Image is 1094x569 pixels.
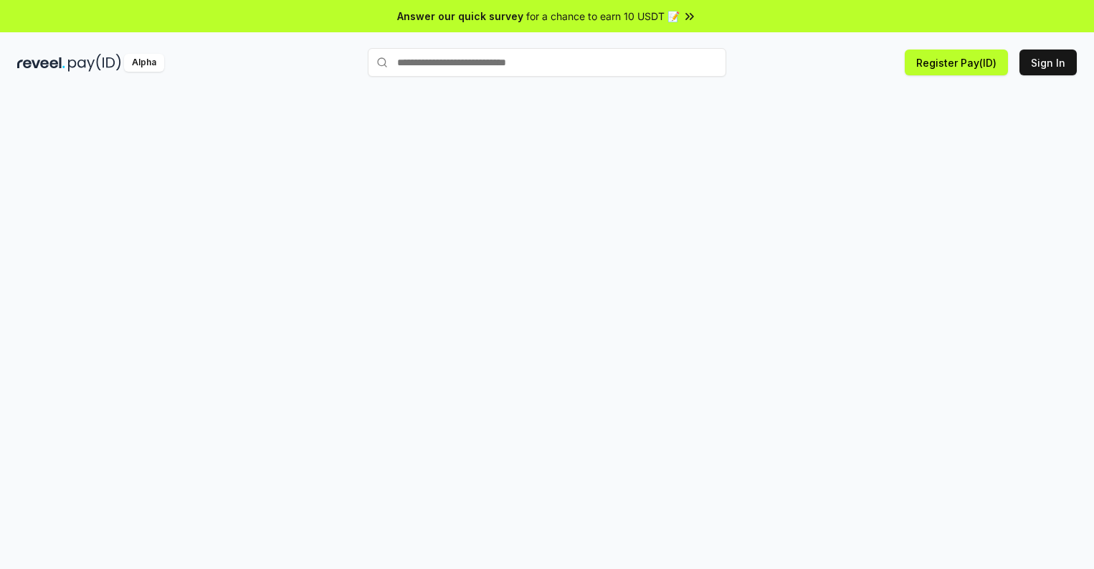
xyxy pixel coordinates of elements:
[17,54,65,72] img: reveel_dark
[526,9,680,24] span: for a chance to earn 10 USDT 📝
[1019,50,1077,75] button: Sign In
[68,54,121,72] img: pay_id
[905,50,1008,75] button: Register Pay(ID)
[124,54,164,72] div: Alpha
[397,9,523,24] span: Answer our quick survey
